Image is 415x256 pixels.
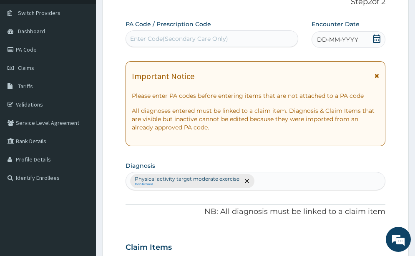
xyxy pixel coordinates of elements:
[126,20,211,28] label: PA Code / Prescription Code
[126,162,155,170] label: Diagnosis
[137,4,157,24] div: Minimize live chat window
[317,35,358,44] span: DD-MM-YYYY
[18,27,45,35] span: Dashboard
[126,243,172,252] h3: Claim Items
[130,35,228,43] div: Enter Code(Secondary Care Only)
[15,42,34,62] img: d_794563401_company_1708531726252_794563401
[132,92,379,100] p: Please enter PA codes before entering items that are not attached to a PA code
[312,20,360,28] label: Encounter Date
[132,107,379,132] p: All diagnoses entered must be linked to a claim item. Diagnosis & Claim Items that are visible bu...
[18,9,60,17] span: Switch Providers
[48,76,115,160] span: We're online!
[132,72,194,81] h1: Important Notice
[43,47,140,57] div: Chat with us now
[18,82,33,90] span: Tariffs
[18,64,34,72] span: Claims
[126,206,385,217] p: NB: All diagnosis must be linked to a claim item
[4,169,159,198] textarea: Type your message and hit 'Enter'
